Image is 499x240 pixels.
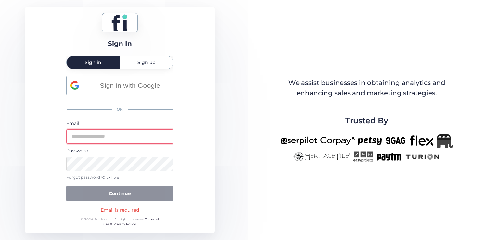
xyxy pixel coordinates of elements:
[410,134,434,148] img: flex-new.png
[66,120,173,127] div: Email
[85,60,101,65] span: Sign in
[78,217,162,227] div: © 2024 FullSession. All rights reserved.
[101,207,139,214] div: Email is required
[405,151,440,162] img: turion-new.png
[66,186,173,201] button: Continue
[345,114,388,127] span: Trusted By
[281,134,317,148] img: userpilot-new.png
[66,147,173,154] div: Password
[66,174,173,180] div: Forgot password?
[102,175,119,180] span: Click here
[66,102,173,116] div: OR
[320,134,355,148] img: corpay-new.png
[281,78,453,98] div: We assist businesses in obtaining analytics and enhancing sales and marketing strategies.
[377,151,402,162] img: paytm-new.png
[353,151,373,162] img: easyprojects-new.png
[108,39,132,49] div: Sign In
[91,80,169,91] span: Sign in with Google
[293,151,350,162] img: heritagetile-new.png
[437,134,453,148] img: Republicanlogo-bw.png
[385,134,406,148] img: 9gag-new.png
[137,60,156,65] span: Sign up
[358,134,382,148] img: petsy-new.png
